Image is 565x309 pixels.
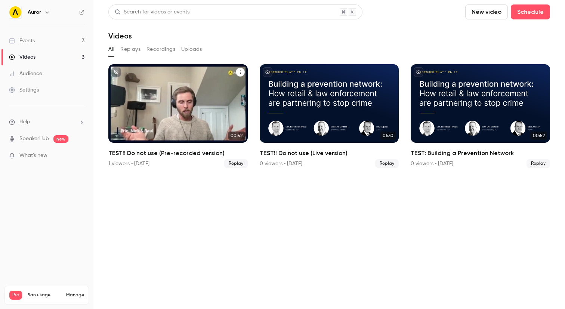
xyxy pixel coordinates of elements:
span: 00:52 [228,132,245,140]
div: 1 viewers • [DATE] [108,160,149,167]
span: new [53,135,68,143]
button: Replays [120,43,141,55]
button: unpublished [263,67,272,77]
span: Plan usage [27,292,62,298]
div: Events [9,37,35,44]
li: TEST!! Do not use (Live version) [260,64,399,168]
button: unpublished [414,67,423,77]
button: Schedule [511,4,550,19]
button: New video [465,4,508,19]
span: Replay [224,159,248,168]
h6: Auror [28,9,41,16]
h2: TEST!! Do not use (Live version) [260,149,399,158]
span: What's new [19,152,47,160]
div: 0 viewers • [DATE] [260,160,302,167]
span: Help [19,118,30,126]
div: Audience [9,70,42,77]
button: Recordings [146,43,175,55]
button: unpublished [111,67,121,77]
span: 00:52 [531,132,547,140]
span: Replay [527,159,550,168]
div: Videos [9,53,35,61]
section: Videos [108,4,550,305]
a: Manage [66,292,84,298]
a: 00:52TEST!! Do not use (Pre-recorded version)1 viewers • [DATE]Replay [108,64,248,168]
div: Search for videos or events [115,8,189,16]
div: Settings [9,86,39,94]
h2: TEST: Building a Prevention Network [411,149,550,158]
h1: Videos [108,31,132,40]
li: TEST: Building a Prevention Network [411,64,550,168]
li: help-dropdown-opener [9,118,84,126]
h2: TEST!! Do not use (Pre-recorded version) [108,149,248,158]
span: 01:30 [380,132,396,140]
li: TEST!! Do not use (Pre-recorded version) [108,64,248,168]
img: Auror [9,6,21,18]
ul: Videos [108,64,550,168]
button: Uploads [181,43,202,55]
div: 0 viewers • [DATE] [411,160,453,167]
span: Pro [9,291,22,300]
a: 00:52TEST: Building a Prevention Network0 viewers • [DATE]Replay [411,64,550,168]
button: All [108,43,114,55]
span: Replay [375,159,399,168]
a: 01:30TEST!! Do not use (Live version)0 viewers • [DATE]Replay [260,64,399,168]
iframe: Noticeable Trigger [75,152,84,159]
a: SpeakerHub [19,135,49,143]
